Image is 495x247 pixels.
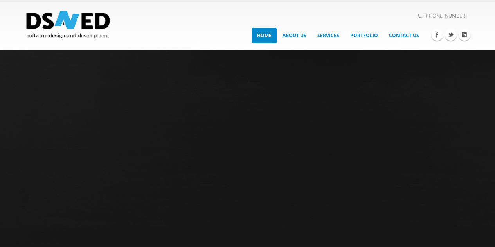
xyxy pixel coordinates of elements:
[277,28,311,43] a: About Us
[431,29,443,41] a: Facebook
[252,28,277,43] a: Home
[312,28,344,43] a: Services
[414,11,471,21] span: [PHONE_NUMBER]
[25,8,112,41] img: Dsaved
[345,28,383,43] a: Portfolio
[445,29,457,41] a: Twitter
[384,28,424,43] a: Contact Us
[459,29,470,41] a: Linkedin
